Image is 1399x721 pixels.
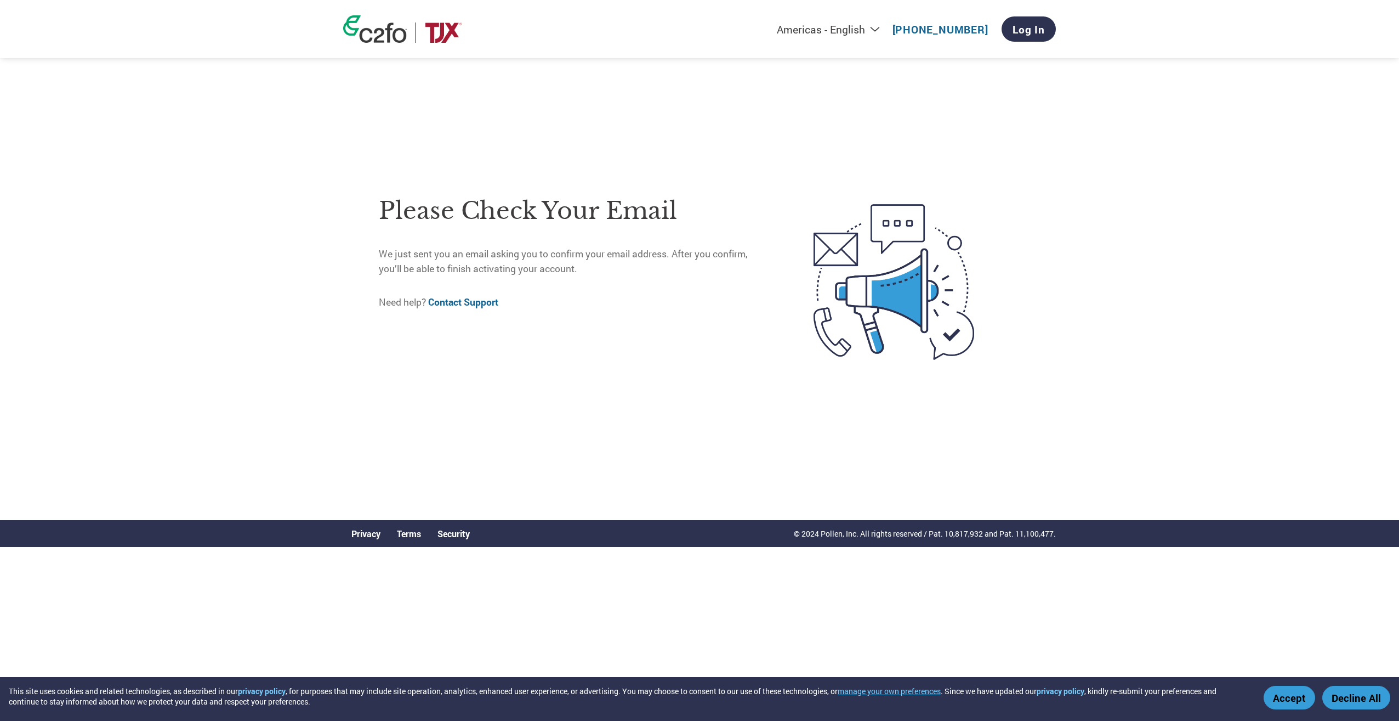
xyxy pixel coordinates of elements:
button: Decline All [1322,686,1390,709]
button: manage your own preferences [838,686,941,696]
a: privacy policy [238,686,286,696]
img: open-email [767,184,1020,380]
div: This site uses cookies and related technologies, as described in our , for purposes that may incl... [9,686,1248,707]
p: © 2024 Pollen, Inc. All rights reserved / Pat. 10,817,932 and Pat. 11,100,477. [794,528,1056,539]
a: Log In [1002,16,1056,42]
button: Accept [1264,686,1315,709]
a: Terms [397,528,421,539]
img: c2fo logo [343,15,407,43]
p: Need help? [379,295,767,309]
a: Privacy [351,528,380,539]
a: privacy policy [1037,686,1084,696]
a: Security [437,528,470,539]
h1: Please check your email [379,193,767,229]
p: We just sent you an email asking you to confirm your email address. After you confirm, you’ll be ... [379,247,767,276]
a: Contact Support [428,296,498,308]
img: TJX [424,22,463,43]
a: [PHONE_NUMBER] [892,22,988,36]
